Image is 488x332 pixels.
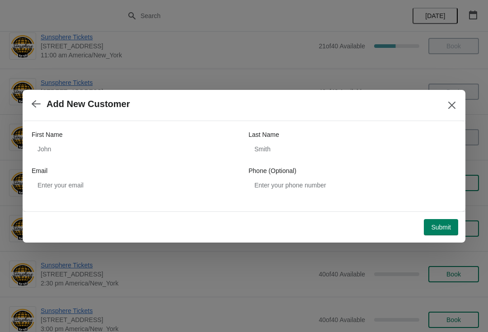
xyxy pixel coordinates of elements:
span: Submit [431,224,451,231]
input: Smith [249,141,456,157]
label: Phone (Optional) [249,166,296,175]
input: Enter your phone number [249,177,456,193]
input: Enter your email [32,177,239,193]
input: John [32,141,239,157]
label: Email [32,166,47,175]
label: First Name [32,130,62,139]
button: Submit [424,219,458,235]
button: Close [444,97,460,113]
label: Last Name [249,130,279,139]
h2: Add New Customer [47,99,130,109]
